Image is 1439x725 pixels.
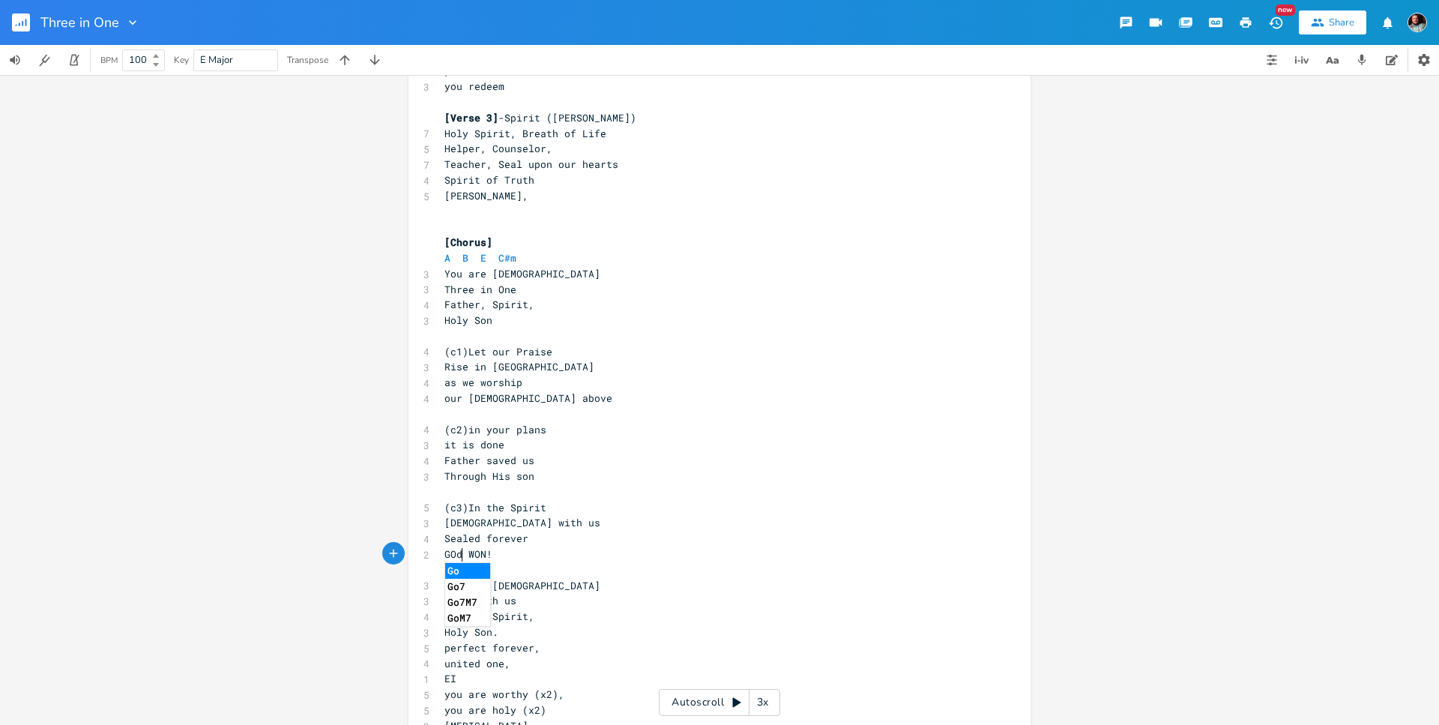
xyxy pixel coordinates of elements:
span: C#m [498,251,516,265]
span: (c1)Let our Praise [444,345,552,358]
span: [Verse 3] [444,111,498,124]
span: you redeem [444,79,504,93]
span: GOd WON! [444,547,492,561]
span: A [444,251,450,265]
span: perfect forever, [444,641,540,655]
span: our [DEMOGRAPHIC_DATA] above [444,391,612,405]
div: Key [174,55,189,64]
span: Father, Spirit, [444,298,534,311]
span: Through His son [444,469,534,483]
li: Go7 [445,579,490,595]
span: Holy Spirit, Breath of Life [444,127,606,140]
li: Go [445,563,490,579]
div: BPM [100,56,118,64]
span: E [480,251,486,265]
span: (c2)in your plans [444,423,546,436]
span: it is done [444,438,504,451]
span: Father saved us [444,454,534,467]
span: united one, [444,657,510,670]
span: [Chorus] [444,235,492,249]
span: (c3)In the Spirit [444,501,546,514]
span: as we worship [444,376,522,389]
span: EI [444,672,456,685]
span: you are holy (x2) [444,703,546,717]
div: Transpose [287,55,328,64]
button: New [1261,9,1291,36]
div: New [1276,4,1295,16]
span: Three in One [444,283,516,296]
span: Teacher, Seal upon our hearts [444,157,618,171]
span: Holy Son [444,313,492,327]
span: Rise in [GEOGRAPHIC_DATA] [444,360,594,373]
li: GoM7 [445,610,490,626]
div: Share [1329,16,1354,29]
span: Three in One [40,16,119,29]
span: Holy Son. [444,625,498,639]
span: E Major [200,53,233,67]
span: Sealed forever [444,532,528,545]
span: [DEMOGRAPHIC_DATA] with us [444,516,600,529]
span: You are [DEMOGRAPHIC_DATA] [444,267,600,280]
button: Share [1299,10,1366,34]
div: Autoscroll [659,689,780,716]
span: Spirit of Truth [444,173,534,187]
span: Helper, Counselor, [444,142,552,155]
span: you are worthy (x2), [444,688,564,701]
img: Chris Luchies [1408,13,1427,32]
div: 3x [749,689,776,716]
span: [PERSON_NAME], [444,189,528,202]
span: -Spirit ([PERSON_NAME]) [444,111,636,124]
span: B [462,251,468,265]
span: You are [DEMOGRAPHIC_DATA] [444,579,600,592]
li: Go7M7 [445,595,490,610]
